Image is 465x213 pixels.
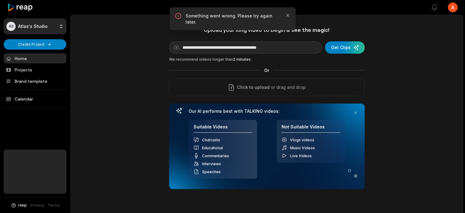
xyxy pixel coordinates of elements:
[31,203,44,208] a: Privacy
[11,203,27,208] button: Help
[270,84,306,91] p: or drag and drop
[4,94,66,104] a: Calendar
[325,41,365,54] button: Get Clips
[290,146,315,150] span: Music Videos
[237,84,270,91] span: Click to upload
[290,154,312,158] span: Live Videos
[169,57,365,62] div: We recommend videos longer than .
[202,162,221,166] span: Interviews
[4,39,66,50] button: Create Project
[169,26,365,33] h1: Upload your long video to begin & see the magic!
[202,138,220,142] span: Chatcasts
[202,154,229,158] span: Commentaries
[6,22,16,31] div: AS
[186,13,280,25] p: Something went wrong. Please try again later.
[290,138,314,142] span: Vlogs videos
[4,53,66,63] a: Home
[189,108,345,114] h3: Our AI performs best with TALKING videos:
[48,203,60,208] a: Terms
[233,57,251,62] span: 2 minutes
[282,124,340,133] h4: Not Suitable Videos
[4,76,66,86] a: Brand template
[18,203,27,208] span: Help
[18,24,48,29] p: Atlas's Studio
[4,65,66,75] a: Projects
[202,169,221,174] span: Speeches
[259,67,274,74] span: Or
[194,124,252,133] h4: Suitable Videos
[202,146,223,150] span: Educational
